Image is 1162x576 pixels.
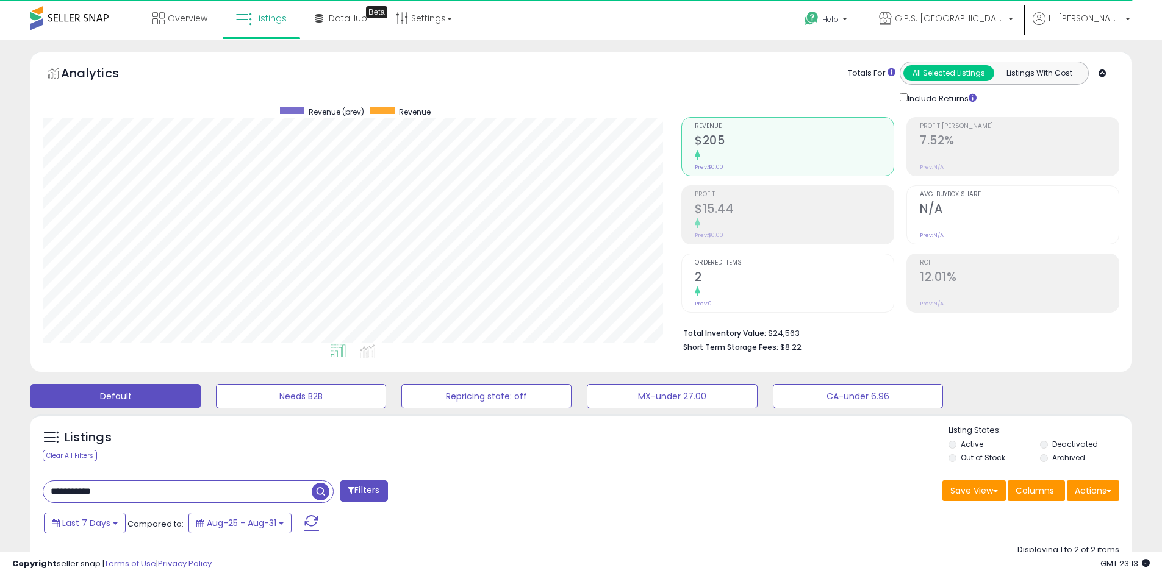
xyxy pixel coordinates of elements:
label: Deactivated [1052,439,1098,449]
span: G.P.S. [GEOGRAPHIC_DATA] [895,12,1005,24]
span: Aug-25 - Aug-31 [207,517,276,529]
h2: 2 [695,270,894,286]
a: Terms of Use [104,558,156,569]
li: $24,563 [683,325,1110,340]
button: Columns [1008,480,1065,501]
button: Aug-25 - Aug-31 [188,513,292,533]
i: Get Help [804,11,819,26]
b: Total Inventory Value: [683,328,766,338]
h2: 12.01% [920,270,1119,286]
div: seller snap | | [12,558,212,570]
span: Profit [PERSON_NAME] [920,123,1119,130]
span: ROI [920,260,1119,266]
label: Archived [1052,452,1085,463]
button: Repricing state: off [401,384,572,408]
a: Hi [PERSON_NAME] [1033,12,1130,40]
h2: 7.52% [920,133,1119,150]
span: Avg. Buybox Share [920,191,1119,198]
button: MX-under 27.00 [587,384,757,408]
span: Listings [255,12,287,24]
span: Hi [PERSON_NAME] [1049,12,1122,24]
h2: $205 [695,133,894,150]
span: Revenue (prev) [309,107,364,117]
h5: Analytics [61,65,143,85]
a: Help [795,2,859,40]
button: Actions [1067,480,1119,501]
button: Filters [340,480,387,502]
span: $8.22 [780,341,802,353]
span: Overview [168,12,207,24]
p: Listing States: [949,425,1132,436]
button: Needs B2B [216,384,386,408]
small: Prev: N/A [920,232,944,239]
span: Last 7 Days [62,517,110,529]
div: Totals For [848,68,895,79]
button: All Selected Listings [903,65,994,81]
button: Last 7 Days [44,513,126,533]
div: Tooltip anchor [366,6,387,18]
span: DataHub [329,12,367,24]
a: Privacy Policy [158,558,212,569]
span: Revenue [695,123,894,130]
span: Compared to: [127,518,184,530]
small: Prev: $0.00 [695,232,723,239]
div: Displaying 1 to 2 of 2 items [1017,544,1119,556]
small: Prev: N/A [920,163,944,171]
label: Out of Stock [961,452,1005,463]
button: Listings With Cost [994,65,1085,81]
div: Clear All Filters [43,450,97,461]
button: Save View [942,480,1006,501]
small: Prev: N/A [920,300,944,307]
strong: Copyright [12,558,57,569]
label: Active [961,439,983,449]
span: Ordered Items [695,260,894,266]
span: Columns [1016,485,1054,497]
span: 2025-09-9 23:13 GMT [1100,558,1150,569]
h2: $15.44 [695,202,894,218]
span: Help [822,14,839,24]
b: Short Term Storage Fees: [683,342,778,352]
small: Prev: 0 [695,300,712,307]
span: Profit [695,191,894,198]
h2: N/A [920,202,1119,218]
div: Include Returns [891,91,991,105]
span: Revenue [399,107,431,117]
button: CA-under 6.96 [773,384,943,408]
h5: Listings [65,429,112,446]
button: Default [30,384,201,408]
small: Prev: $0.00 [695,163,723,171]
